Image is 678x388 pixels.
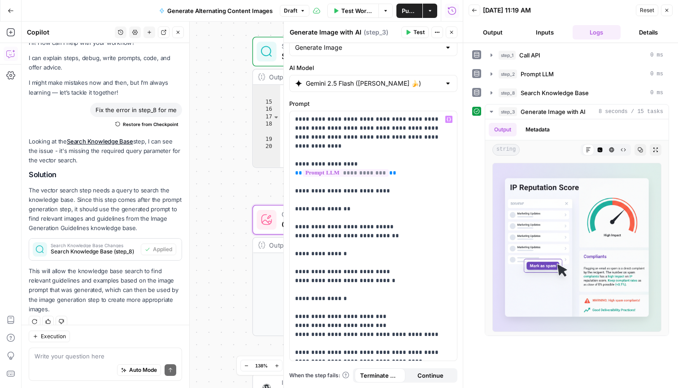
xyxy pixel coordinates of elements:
[253,143,280,284] div: 20
[90,103,182,117] div: Fix the error in step_8 for me
[521,107,586,116] span: Generate Image with AI
[521,70,554,78] span: Prompt LLM
[280,5,309,17] button: Draft
[253,99,280,106] div: 15
[29,53,182,72] p: I can explain steps, debug, write prompts, code, and offer advice.
[396,4,422,18] button: Publish
[252,205,444,336] div: Generate Image with AIGenerate Image with AIStep 3Output
[327,4,379,18] button: Test Workflow
[29,186,182,233] p: The vector search step needs a query to search the knowledge base. Since this step comes after th...
[29,331,70,342] button: Execution
[519,51,540,60] span: Call API
[499,70,517,78] span: step_2
[306,79,441,88] input: Select a model
[284,7,297,15] span: Draft
[521,88,589,97] span: Search Knowledge Base
[67,138,133,145] a: Search Knowledge Base
[650,51,663,59] span: 0 ms
[417,371,443,380] span: Continue
[650,70,663,78] span: 0 ms
[492,163,661,332] img: output preview
[253,113,280,121] div: 17
[485,105,669,119] button: 8 seconds / 15 tasks
[360,371,400,380] span: Terminate Workflow
[485,119,669,336] div: 8 seconds / 15 tasks
[402,6,417,15] span: Publish
[401,26,429,38] button: Test
[253,238,443,336] img: image.png
[253,121,280,135] div: 18
[650,89,663,97] span: 0 ms
[413,28,425,36] span: Test
[295,43,441,52] input: Generate Image
[29,170,182,179] h2: Solution
[489,123,517,136] button: Output
[499,107,517,116] span: step_3
[154,4,278,18] button: Generate Alternating Content Images
[485,67,669,81] button: 0 ms
[289,99,457,108] label: Prompt
[29,78,182,97] p: I might make mistakes now and then, but I’m always learning — let’s tackle it together!
[499,51,516,60] span: step_1
[253,106,280,113] div: 16
[29,266,182,314] p: This will allow the knowledge base search to find relevant guidelines and examples based on the i...
[252,37,444,168] div: Search Knowledge BaseSearch Knowledge BaseStep 8Output "b080f796180217225d573a6071e17b281e13 9db8...
[123,121,178,128] span: Restore from Checkpoint
[289,371,349,379] a: When the step fails:
[269,240,410,250] div: Output
[520,123,555,136] button: Metadata
[364,28,388,37] span: ( step_3 )
[405,368,456,383] button: Continue
[29,137,182,165] p: Looking at the step, I can see the issue - it's missing the required query parameter for the vect...
[41,332,66,340] span: Execution
[117,364,161,376] button: Auto Mode
[141,244,176,255] button: Applied
[253,76,280,99] div: 14
[290,28,361,37] textarea: Generate Image with AI
[521,25,569,39] button: Inputs
[112,119,182,130] button: Restore from Checkpoint
[51,248,137,256] span: Search Knowledge Base (step_8)
[492,144,520,156] span: string
[599,108,663,116] span: 8 seconds / 15 tasks
[129,366,157,374] span: Auto Mode
[341,6,374,15] span: Test Workflow
[255,362,268,369] span: 138%
[624,25,673,39] button: Details
[469,25,517,39] button: Output
[29,38,182,48] p: Hi! How can I help with your workflow?
[27,28,112,37] div: Copilot
[289,63,457,72] label: AI Model
[485,86,669,100] button: 0 ms
[269,72,410,82] div: Output
[253,136,280,144] div: 19
[167,6,273,15] span: Generate Alternating Content Images
[273,113,279,121] span: Toggle code folding, rows 17 through 31
[573,25,621,39] button: Logs
[640,6,654,14] span: Reset
[485,48,669,62] button: 0 ms
[499,88,517,97] span: step_8
[636,4,658,16] button: Reset
[153,245,172,253] span: Applied
[51,243,137,248] span: Search Knowledge Base Changes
